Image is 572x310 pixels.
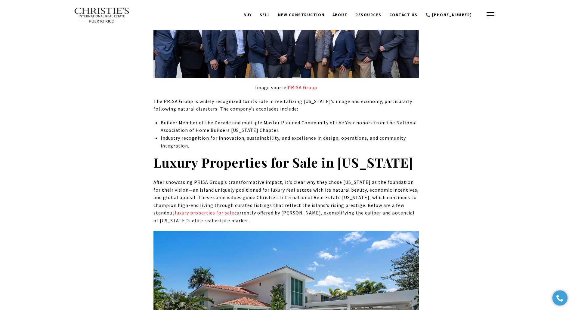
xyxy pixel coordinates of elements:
a: BUY [240,9,256,21]
p: After showcasing PRISA Group’s transformative impact, it’s clear why they chose [US_STATE] as the... [153,178,419,225]
span: Contact Us [389,12,418,17]
li: Builder Member of the Decade and multiple Master Planned Community of the Year honors from the Na... [161,119,419,134]
a: Resources [351,9,385,21]
a: 📞 [PHONE_NUMBER] [422,9,476,21]
a: PRISA Group [288,84,317,90]
a: luxury properties for sale [175,210,234,216]
span: 📞 [PHONE_NUMBER] [425,12,472,17]
li: Industry recognition for innovation, sustainability, and excellence in design, operations, and co... [161,134,419,150]
a: New Construction [274,9,329,21]
span: New Construction [278,12,325,17]
img: Christie's International Real Estate text transparent background [74,8,130,23]
p: Image source: [153,84,419,92]
a: SELL [256,9,274,21]
a: About [329,9,352,21]
p: The PRISA Group is widely recognized for its role in revitalizing [US_STATE]’s image and economy,... [153,98,419,113]
strong: Luxury Properties for Sale in [US_STATE] [153,153,413,171]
